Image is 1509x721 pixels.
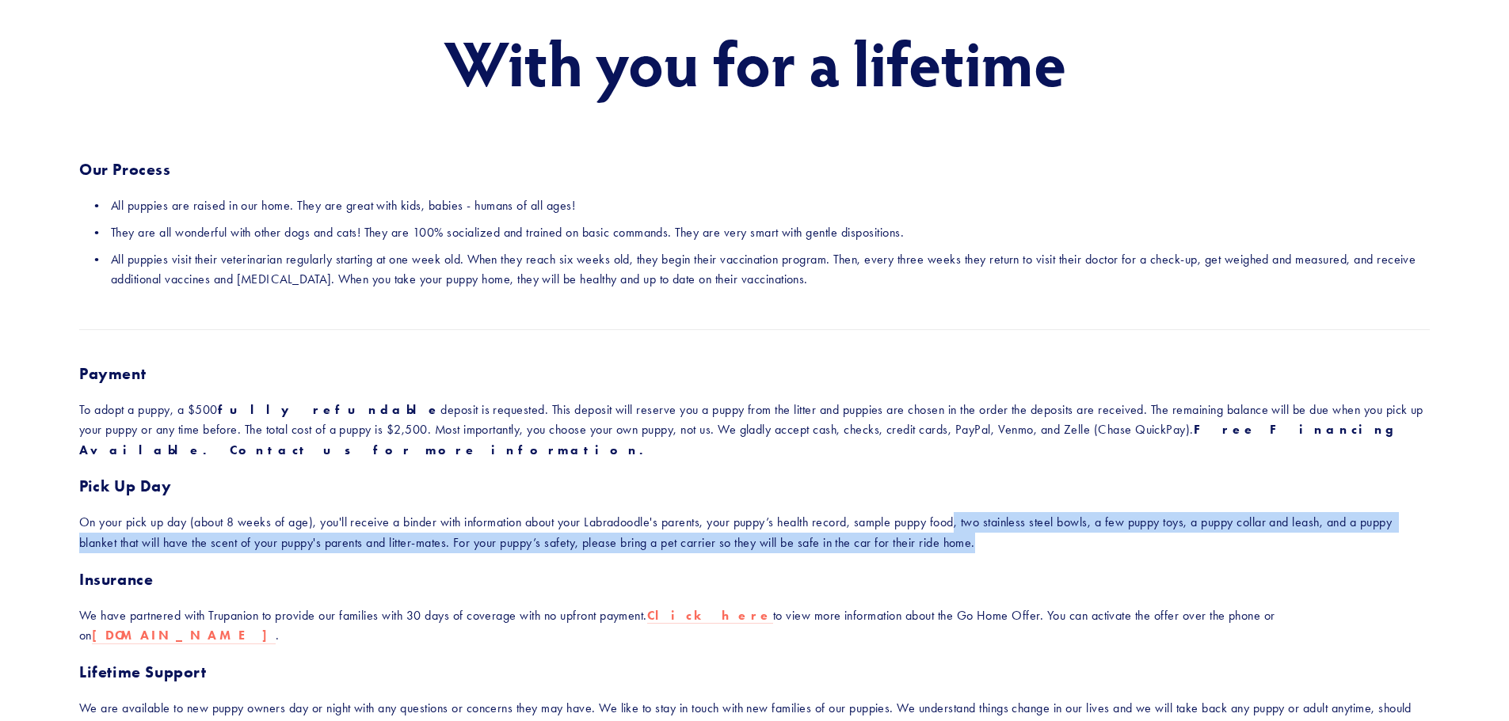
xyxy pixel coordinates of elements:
strong: Click here [647,608,773,623]
p: On your pick up day (about 8 weeks of age), you'll receive a binder with information about your L... [79,512,1430,552]
strong: Payment [79,364,146,383]
a: [DOMAIN_NAME] [92,628,276,644]
p: We have partnered with Trupanion to provide our families with 30 days of coverage with no upfront... [79,605,1430,646]
strong: Free Financing Available. Contact us for more information. [79,422,1411,457]
a: Click here [647,608,773,624]
strong: fully refundable [218,402,441,417]
strong: Insurance [79,570,153,589]
p: All puppies visit their veterinarian regularly starting at one week old. When they reach six week... [111,249,1430,290]
strong: Pick Up Day [79,476,172,495]
strong: Lifetime Support [79,662,207,681]
p: All puppies are raised in our home. They are great with kids, babies - humans of all ages! [111,195,1430,216]
p: They are all wonderful with other dogs and cats! They are 100% socialized and trained on basic co... [111,222,1430,243]
p: To adopt a puppy, a $500 deposit is requested. This deposit will reserve you a puppy from the lit... [79,400,1430,461]
strong: Our Process [79,160,171,179]
h1: With you for a lifetime [79,27,1430,97]
strong: [DOMAIN_NAME] [92,628,276,643]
